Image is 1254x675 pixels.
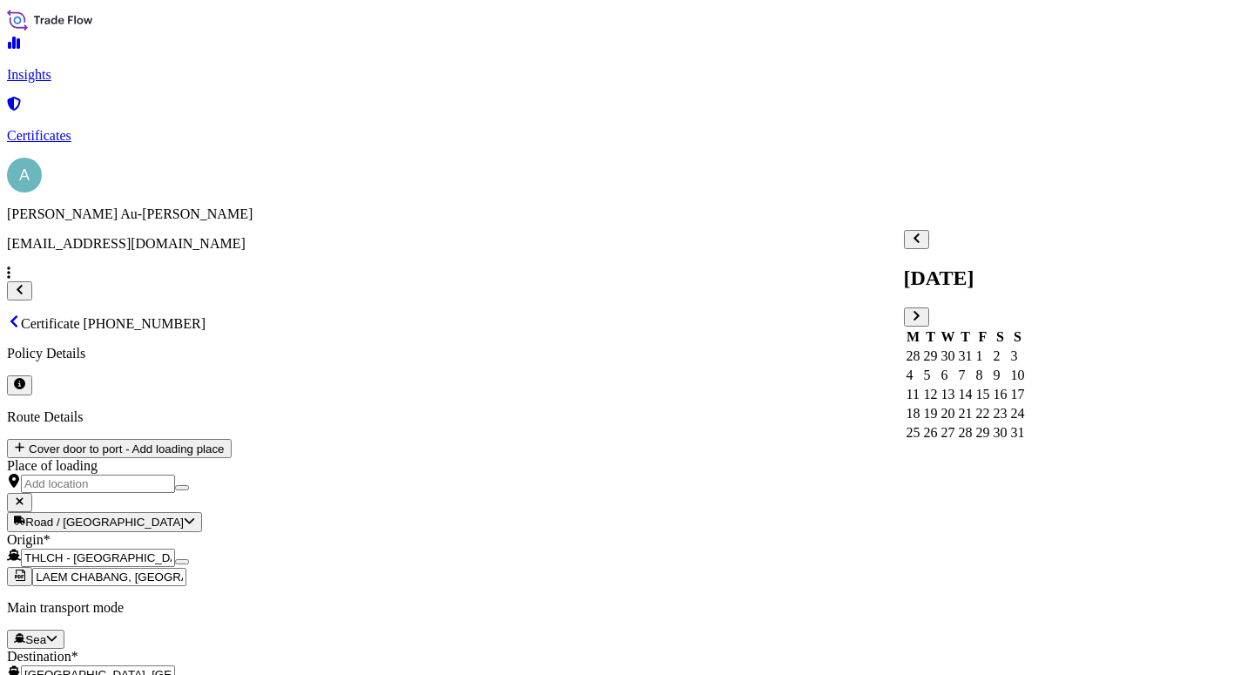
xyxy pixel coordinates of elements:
[924,387,938,402] div: Tuesday, 12 August 2025
[904,327,1028,443] table: August 2025
[1011,387,1025,402] div: Sunday, 17 August 2025
[959,425,973,441] div: Thursday, 28 August 2025
[975,328,991,346] th: F
[907,348,920,364] div: Monday, 28 July 2025
[941,368,955,383] div: Wednesday, 6 August 2025
[907,406,920,422] div: Monday, 18 August 2025
[941,406,955,422] div: Wednesday, 20 August 2025
[993,328,1008,346] th: S
[976,368,990,383] div: Friday, 8 August 2025
[1011,406,1025,422] div: Sunday, 24 August 2025
[923,328,939,346] th: T
[1011,425,1025,441] div: Sunday, 31 August 2025
[907,387,920,402] div: Monday, 11 August 2025
[904,230,929,249] button: Previous
[904,307,929,327] button: Next
[904,267,1028,290] h2: [DATE]
[976,387,990,402] div: Friday, 15 August 2025 selected
[994,368,1008,383] div: Saturday, 9 August 2025
[1011,368,1025,383] div: Sunday, 10 August 2025
[941,387,955,402] div: Wednesday, 13 August 2025
[994,387,1008,402] div: Saturday, 16 August 2025
[1010,328,1026,346] th: S
[904,230,1028,443] section: Calendar
[924,348,938,364] div: Tuesday, 29 July 2025
[976,348,990,364] div: Friday, 1 August 2025
[976,406,990,422] div: Friday, 22 August 2025
[959,406,973,422] div: Today, Thursday, 21 August 2025
[959,387,973,402] div: Thursday, 14 August 2025
[958,328,974,346] th: T
[941,348,955,364] div: Wednesday, 30 July 2025
[994,348,1008,364] div: Saturday, 2 August 2025
[941,425,955,441] div: Wednesday, 27 August 2025
[906,328,921,346] th: M
[994,406,1008,422] div: Saturday, 23 August 2025
[940,328,956,346] th: W
[994,425,1008,441] div: Saturday, 30 August 2025
[924,368,938,383] div: Tuesday, 5 August 2025
[959,368,973,383] div: Thursday, 7 August 2025
[976,425,990,441] div: Friday, 29 August 2025
[907,368,920,383] div: Monday, 4 August 2025
[904,230,1028,443] div: August 2025
[959,348,973,364] div: Thursday, 31 July 2025
[924,425,938,441] div: Tuesday, 26 August 2025
[1011,348,1025,364] div: Sunday, 3 August 2025
[907,425,920,441] div: Monday, 25 August 2025
[924,406,938,422] div: Tuesday, 19 August 2025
